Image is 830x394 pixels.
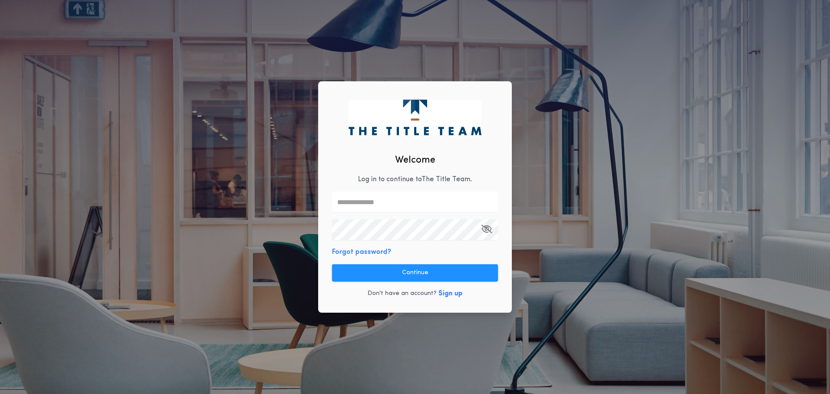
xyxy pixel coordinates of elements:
[348,99,481,135] img: logo
[438,288,463,299] button: Sign up
[332,264,498,282] button: Continue
[395,153,435,167] h2: Welcome
[367,289,437,298] p: Don't have an account?
[332,247,391,257] button: Forgot password?
[358,174,472,185] p: Log in to continue to The Title Team .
